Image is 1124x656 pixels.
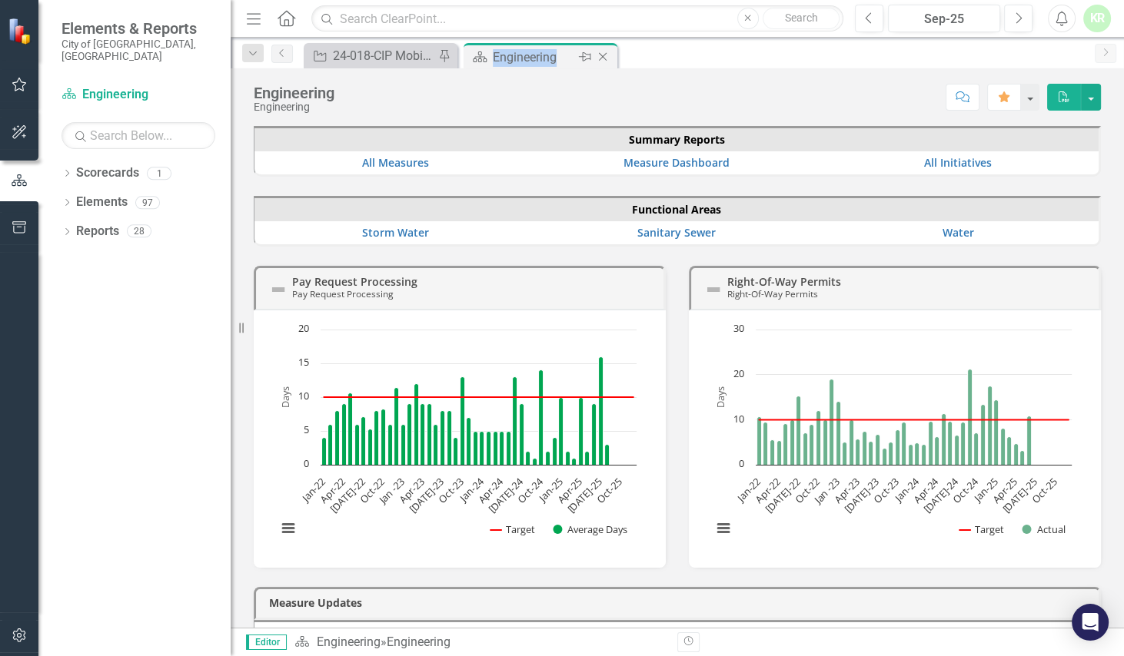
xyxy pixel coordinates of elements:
[733,321,744,335] text: 30
[757,416,1072,422] g: Target, series 1 of 2. Line with 48 data points.
[246,634,287,650] span: Editor
[704,322,1079,552] svg: Interactive chart
[539,369,544,465] path: Oct-24, 14. Average Days.
[792,475,823,505] text: Oct-22
[362,225,429,240] a: Storm Water
[526,451,530,465] path: Aug-24, 2. Average Days.
[889,442,893,465] path: Sep-23, 5. Actual.
[733,366,744,380] text: 20
[62,86,215,104] a: Engineering
[298,389,309,403] text: 10
[357,475,387,505] text: Oct-22
[783,423,788,465] path: May-22, 9.2. Actual.
[533,458,537,465] path: Sep-24, 1. Average Days.
[434,424,438,465] path: Jun-23, 6. Average Days.
[269,322,644,552] svg: Interactive chart
[763,8,840,29] button: Search
[790,419,795,465] path: Jun-22, 10. Actual.
[487,431,491,465] path: Feb-24, 5. Average Days.
[294,634,666,651] div: »
[1022,522,1065,535] button: Show Actual
[322,437,327,465] path: Jan-22, 4. Average Days.
[76,164,139,182] a: Scorecards
[870,475,901,505] text: Oct-23
[605,444,610,465] path: Aug-25, 3. Average Days.
[994,399,999,465] path: Jan-25, 14.47. Actual.
[62,19,215,38] span: Elements & Reports
[396,475,427,505] text: Apr-23
[810,424,814,465] path: Sep-22, 9. Actual.
[507,431,511,465] path: May-24, 5. Average Days.
[763,422,768,465] path: Feb-22, 9.5. Actual.
[572,458,577,465] path: Mar-25, 1. Average Days.
[803,432,808,465] path: Aug-22, 7. Actual.
[394,387,399,465] path: Dec-22, 11.4. Average Days.
[327,475,367,515] text: [DATE]-22
[362,155,429,170] a: All Measures
[733,475,763,505] text: Jan-22
[948,421,953,465] path: Jun-24, 9.71. Actual.
[298,475,328,505] text: Jan-22
[147,167,171,180] div: 1
[368,429,373,465] path: Aug-22, 5.25. Average Days.
[1007,436,1012,465] path: Mar-25, 6.17. Actual.
[704,280,723,299] img: Not Defined
[1020,450,1025,465] path: May-25, 3.15. Actual.
[304,456,309,470] text: 0
[989,475,1020,505] text: Apr-25
[559,397,564,465] path: Jan-25, 10. Average Days.
[942,413,946,465] path: May-24, 11.38. Actual.
[292,274,417,289] a: Pay Request Processing
[335,410,340,465] path: Mar-22, 8. Average Days.
[869,441,873,465] path: Jun-23, 5.24. Actual.
[406,475,447,515] text: [DATE]-23
[810,475,843,507] text: Jan -23
[254,101,334,113] div: Engineering
[375,475,407,507] text: Jan -23
[254,128,1099,151] th: Summary Reports
[269,597,1091,608] h3: Measure Updates
[959,522,1005,535] button: Show Target
[421,403,425,465] path: Apr-23, 9. Average Days.
[500,431,504,465] path: Apr-24, 5. Average Days.
[752,475,783,505] text: Apr-22
[553,437,557,465] path: Dec-24, 4. Average Days.
[62,122,215,149] input: Search Below...
[520,403,524,465] path: Jul-24, 9. Average Days.
[553,522,630,535] button: Show Average Days
[1083,5,1111,32] button: KR
[311,5,843,32] input: Search ClearPoint...
[850,419,854,465] path: Mar-23, 10. Actual.
[961,422,966,465] path: Aug-24, 9.51. Actual.
[493,48,575,67] div: Engineering
[1027,416,1032,465] path: Jun-25, 10.83. Actual.
[770,439,775,465] path: Mar-22, 5.5. Actual.
[883,448,887,465] path: Aug-23, 3.7. Actual.
[127,225,151,238] div: 28
[823,419,828,465] path: Nov-22, 10. Actual.
[1029,475,1059,505] text: Oct-25
[841,475,882,515] text: [DATE]-23
[836,401,841,465] path: Jan -23, 14. Actual.
[876,434,880,465] path: Jul-23, 6.7. Actual.
[76,223,119,240] a: Reports
[1036,522,1065,536] text: Actual
[968,369,973,465] path: Sep-24, 21.3. Actual.
[298,355,309,369] text: 15
[254,84,334,101] div: Engineering
[816,410,821,465] path: Oct-22, 12. Actual.
[757,416,762,465] path: Jan-22, 10.7. Actual.
[784,12,817,24] span: Search
[546,451,550,465] path: Nov-24, 2. Average Days.
[474,431,478,465] path: Dec-23, 5. Average Days.
[713,386,727,408] text: Days
[924,155,992,170] a: All Initiatives
[988,386,993,465] path: Dec-24, 17.4. Actual.
[355,424,360,465] path: Jun-22, 6. Average Days.
[893,10,995,28] div: Sep-25
[491,522,536,535] button: Show Target
[292,287,393,300] small: Pay Request Processing
[831,475,862,505] text: Apr-23
[317,475,348,505] text: Apr-22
